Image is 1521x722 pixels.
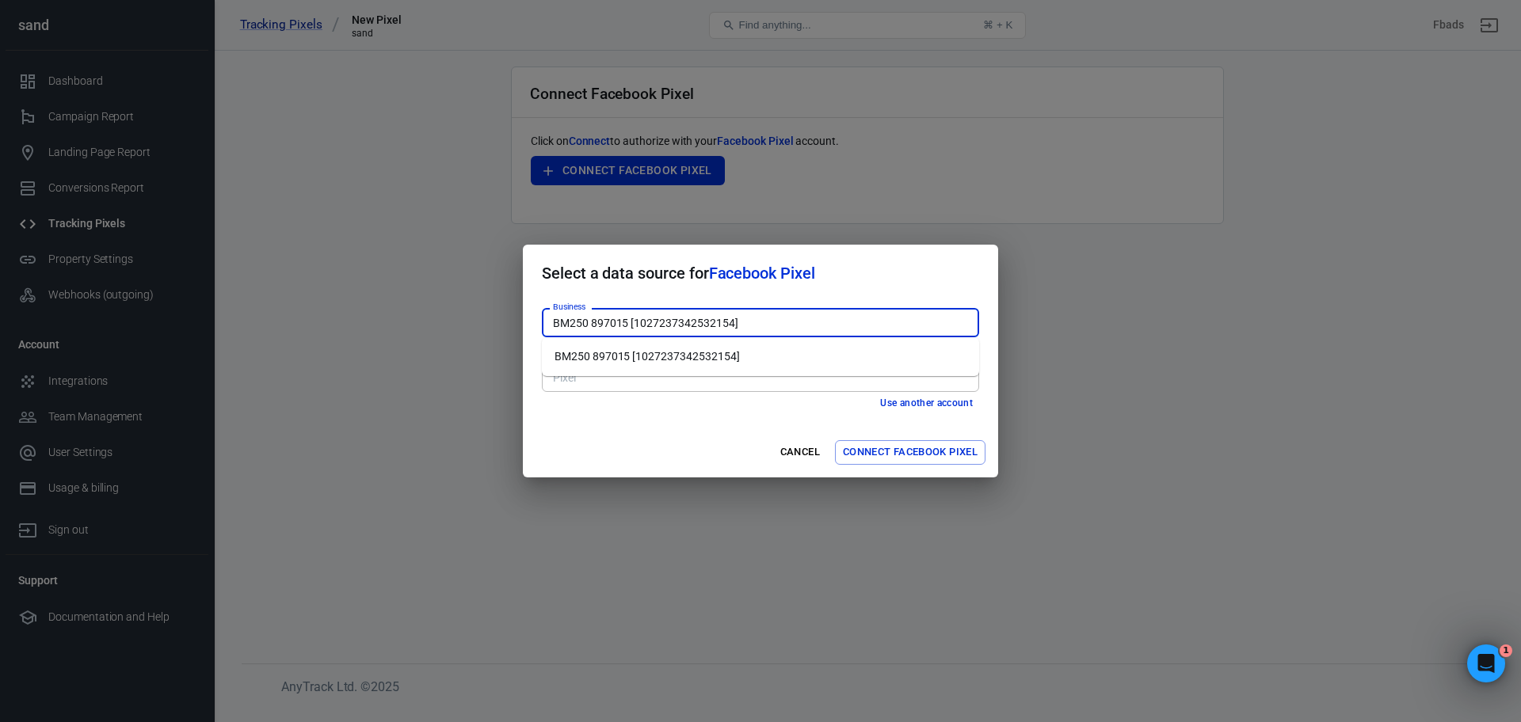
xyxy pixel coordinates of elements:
h2: Select a data source for [523,245,998,302]
span: Facebook Pixel [709,264,815,283]
span: 1 [1500,644,1512,657]
button: Connect Facebook Pixel [835,440,985,465]
iframe: Intercom live chat [1467,644,1505,682]
input: Type to search [547,367,972,387]
label: Business [553,301,586,313]
button: Use another account [874,395,979,412]
input: Type to search [547,313,972,332]
button: Cancel [775,440,825,465]
li: BM250 897015 [1027237342532154] [542,344,979,370]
